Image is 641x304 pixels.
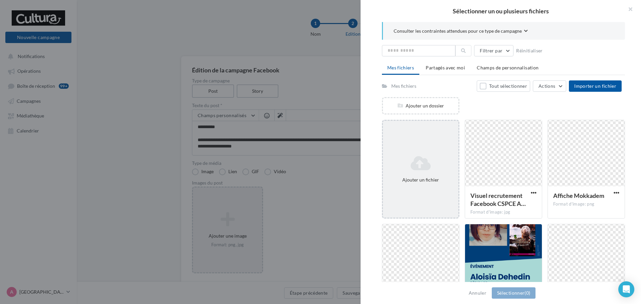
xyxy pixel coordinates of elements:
[513,47,546,55] button: Réinitialiser
[553,201,619,207] div: Format d'image: png
[426,65,465,70] span: Partagés avec moi
[394,27,528,36] button: Consulter les contraintes attendues pour ce type de campagne
[492,287,536,299] button: Sélectionner(0)
[394,28,522,34] span: Consulter les contraintes attendues pour ce type de campagne
[386,177,456,183] div: Ajouter un fichier
[539,83,555,89] span: Actions
[470,192,526,207] span: Visuel recrutement Facebook CSPCE Amiens 091025
[474,45,513,56] button: Filtrer par
[569,80,622,92] button: Importer un fichier
[371,8,630,14] h2: Sélectionner un ou plusieurs fichiers
[553,192,604,199] span: Affiche Mokkadem
[524,290,530,296] span: (0)
[618,281,634,297] div: Open Intercom Messenger
[574,83,616,89] span: Importer un fichier
[387,65,414,70] span: Mes fichiers
[391,83,416,89] div: Mes fichiers
[533,80,566,92] button: Actions
[470,209,537,215] div: Format d'image: jpg
[477,65,539,70] span: Champs de personnalisation
[466,289,489,297] button: Annuler
[477,80,530,92] button: Tout sélectionner
[383,102,458,109] div: Ajouter un dossier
